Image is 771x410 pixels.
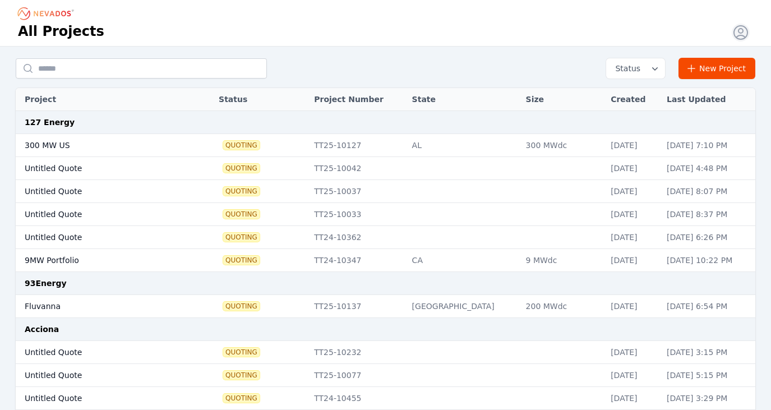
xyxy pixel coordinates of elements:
[16,249,186,272] td: 9MW Portfolio
[605,180,661,203] td: [DATE]
[661,180,755,203] td: [DATE] 8:07 PM
[605,203,661,226] td: [DATE]
[308,387,406,410] td: TT24-10455
[16,180,755,203] tr: Untitled QuoteQuotingTT25-10037[DATE][DATE] 8:07 PM
[611,63,640,74] span: Status
[520,134,606,157] td: 300 MWdc
[16,364,186,387] td: Untitled Quote
[407,295,520,318] td: [GEOGRAPHIC_DATA]
[16,88,186,111] th: Project
[605,134,661,157] td: [DATE]
[308,134,406,157] td: TT25-10127
[223,141,260,150] span: Quoting
[605,88,661,111] th: Created
[223,256,260,265] span: Quoting
[407,249,520,272] td: CA
[605,295,661,318] td: [DATE]
[308,295,406,318] td: TT25-10137
[16,341,186,364] td: Untitled Quote
[16,157,186,180] td: Untitled Quote
[606,58,665,79] button: Status
[605,387,661,410] td: [DATE]
[308,180,406,203] td: TT25-10037
[605,341,661,364] td: [DATE]
[16,111,755,134] td: 127 Energy
[605,226,661,249] td: [DATE]
[661,157,755,180] td: [DATE] 4:48 PM
[661,203,755,226] td: [DATE] 8:37 PM
[661,364,755,387] td: [DATE] 5:15 PM
[605,364,661,387] td: [DATE]
[223,187,260,196] span: Quoting
[16,341,755,364] tr: Untitled QuoteQuotingTT25-10232[DATE][DATE] 3:15 PM
[16,134,186,157] td: 300 MW US
[16,295,755,318] tr: FluvannaQuotingTT25-10137[GEOGRAPHIC_DATA]200 MWdc[DATE][DATE] 6:54 PM
[661,295,755,318] td: [DATE] 6:54 PM
[223,210,260,219] span: Quoting
[308,203,406,226] td: TT25-10033
[520,249,606,272] td: 9 MWdc
[16,295,186,318] td: Fluvanna
[16,180,186,203] td: Untitled Quote
[16,203,755,226] tr: Untitled QuoteQuotingTT25-10033[DATE][DATE] 8:37 PM
[223,371,260,380] span: Quoting
[407,88,520,111] th: State
[16,226,755,249] tr: Untitled QuoteQuotingTT24-10362[DATE][DATE] 6:26 PM
[16,226,186,249] td: Untitled Quote
[308,226,406,249] td: TT24-10362
[223,394,260,403] span: Quoting
[223,302,260,311] span: Quoting
[16,387,755,410] tr: Untitled QuoteQuotingTT24-10455[DATE][DATE] 3:29 PM
[520,88,606,111] th: Size
[223,164,260,173] span: Quoting
[661,387,755,410] td: [DATE] 3:29 PM
[16,203,186,226] td: Untitled Quote
[223,348,260,357] span: Quoting
[16,134,755,157] tr: 300 MW USQuotingTT25-10127AL300 MWdc[DATE][DATE] 7:10 PM
[678,58,755,79] a: New Project
[605,249,661,272] td: [DATE]
[407,134,520,157] td: AL
[16,318,755,341] td: Acciona
[308,157,406,180] td: TT25-10042
[16,272,755,295] td: 93Energy
[16,157,755,180] tr: Untitled QuoteQuotingTT25-10042[DATE][DATE] 4:48 PM
[605,157,661,180] td: [DATE]
[308,341,406,364] td: TT25-10232
[213,88,308,111] th: Status
[308,249,406,272] td: TT24-10347
[16,364,755,387] tr: Untitled QuoteQuotingTT25-10077[DATE][DATE] 5:15 PM
[661,88,755,111] th: Last Updated
[661,249,755,272] td: [DATE] 10:22 PM
[223,233,260,242] span: Quoting
[661,226,755,249] td: [DATE] 6:26 PM
[18,4,77,22] nav: Breadcrumb
[16,249,755,272] tr: 9MW PortfolioQuotingTT24-10347CA9 MWdc[DATE][DATE] 10:22 PM
[16,387,186,410] td: Untitled Quote
[308,364,406,387] td: TT25-10077
[661,341,755,364] td: [DATE] 3:15 PM
[520,295,606,318] td: 200 MWdc
[661,134,755,157] td: [DATE] 7:10 PM
[308,88,406,111] th: Project Number
[18,22,104,40] h1: All Projects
